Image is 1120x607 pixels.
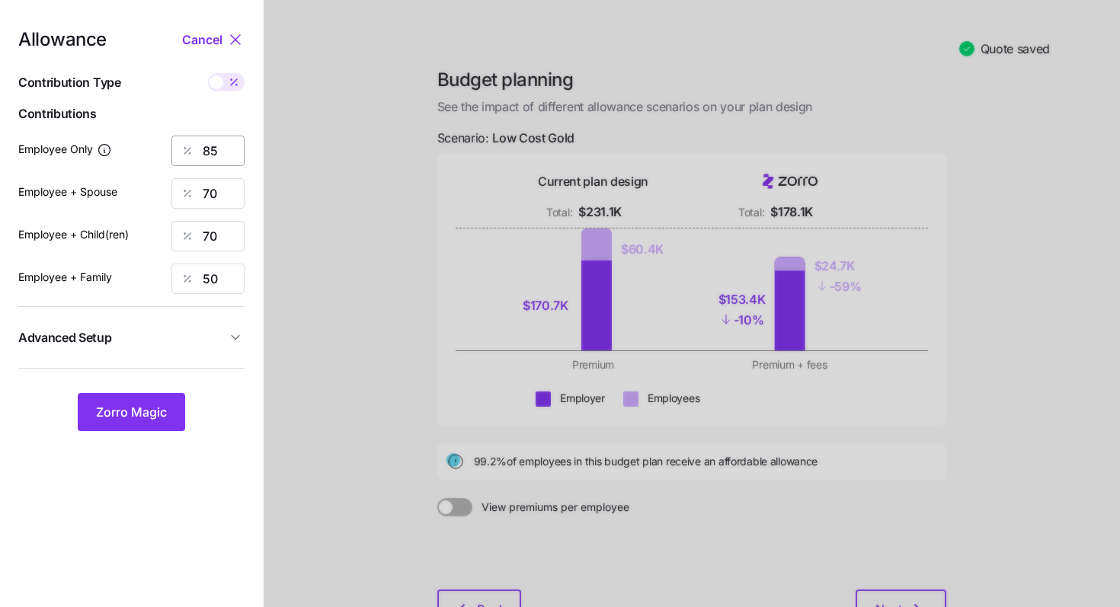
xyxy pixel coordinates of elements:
[182,30,222,49] span: Cancel
[18,184,117,200] label: Employee + Spouse
[18,104,245,123] span: Contributions
[18,269,112,286] label: Employee + Family
[18,226,129,243] label: Employee + Child(ren)
[18,30,107,49] span: Allowance
[96,403,167,421] span: Zorro Magic
[18,73,121,92] span: Contribution Type
[18,319,245,356] button: Advanced Setup
[18,141,112,158] label: Employee Only
[78,393,185,431] button: Zorro Magic
[18,328,112,347] span: Advanced Setup
[182,30,226,49] button: Cancel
